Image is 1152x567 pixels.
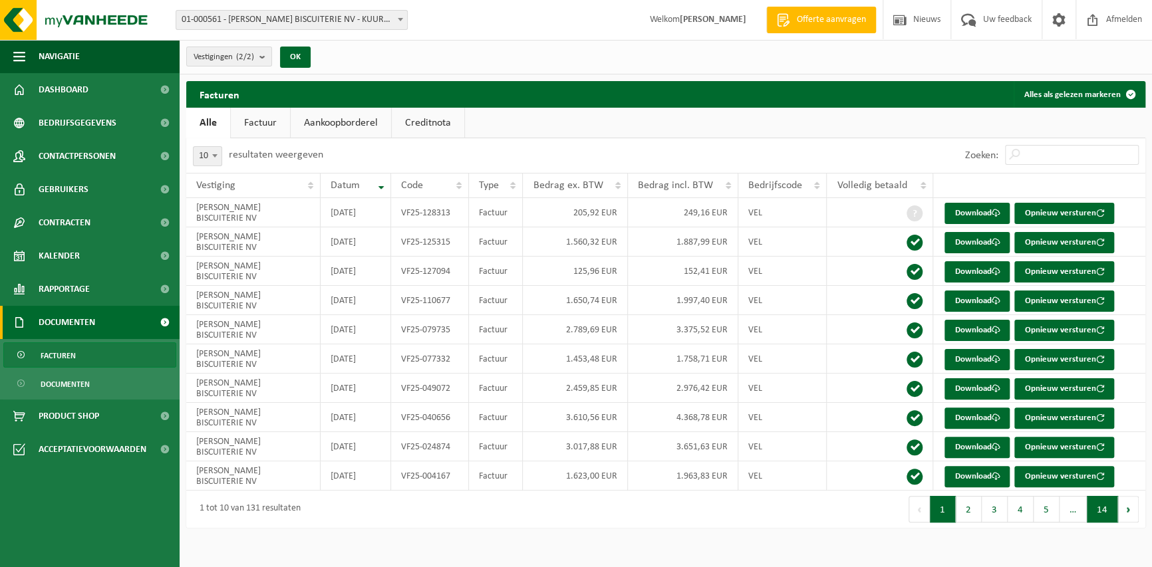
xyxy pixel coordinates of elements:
[982,496,1008,522] button: 3
[469,374,523,403] td: Factuur
[469,315,523,344] td: Factuur
[523,374,627,403] td: 2.459,85 EUR
[1014,81,1144,108] button: Alles als gelezen markeren
[193,497,301,521] div: 1 tot 10 van 131 resultaten
[944,407,1010,429] a: Download
[469,227,523,257] td: Factuur
[391,461,469,491] td: VF25-004167
[186,47,272,66] button: Vestigingen(2/2)
[766,7,876,33] a: Offerte aanvragen
[321,461,391,491] td: [DATE]
[321,227,391,257] td: [DATE]
[391,227,469,257] td: VF25-125315
[39,106,116,140] span: Bedrijfsgegevens
[965,150,998,161] label: Zoeken:
[837,180,907,191] span: Volledig betaald
[469,461,523,491] td: Factuur
[930,496,956,522] button: 1
[39,239,80,273] span: Kalender
[944,232,1010,253] a: Download
[331,180,360,191] span: Datum
[479,180,499,191] span: Type
[321,257,391,286] td: [DATE]
[193,146,222,166] span: 10
[738,198,827,227] td: VEL
[391,257,469,286] td: VF25-127094
[291,108,391,138] a: Aankoopborderel
[628,315,738,344] td: 3.375,52 EUR
[738,315,827,344] td: VEL
[469,198,523,227] td: Factuur
[944,203,1010,224] a: Download
[321,286,391,315] td: [DATE]
[39,306,95,339] span: Documenten
[523,432,627,461] td: 3.017,88 EUR
[236,53,254,61] count: (2/2)
[186,257,321,286] td: [PERSON_NAME] BISCUITERIE NV
[391,432,469,461] td: VF25-024874
[628,286,738,315] td: 1.997,40 EUR
[39,433,146,466] span: Acceptatievoorwaarden
[229,150,323,160] label: resultaten weergeven
[194,147,221,166] span: 10
[391,286,469,315] td: VF25-110677
[748,180,802,191] span: Bedrijfscode
[321,198,391,227] td: [DATE]
[186,227,321,257] td: [PERSON_NAME] BISCUITERIE NV
[1014,203,1114,224] button: Opnieuw versturen
[39,173,88,206] span: Gebruikers
[628,198,738,227] td: 249,16 EUR
[1014,407,1114,429] button: Opnieuw versturen
[186,344,321,374] td: [PERSON_NAME] BISCUITERIE NV
[1060,496,1087,522] span: …
[1008,496,1034,522] button: 4
[194,47,254,67] span: Vestigingen
[186,81,253,107] h2: Facturen
[793,13,869,27] span: Offerte aanvragen
[39,73,88,106] span: Dashboard
[1014,290,1114,312] button: Opnieuw versturen
[392,108,464,138] a: Creditnota
[523,286,627,315] td: 1.650,74 EUR
[186,461,321,491] td: [PERSON_NAME] BISCUITERIE NV
[321,403,391,432] td: [DATE]
[1014,320,1114,341] button: Opnieuw versturen
[469,286,523,315] td: Factuur
[944,378,1010,399] a: Download
[628,374,738,403] td: 2.976,42 EUR
[321,432,391,461] td: [DATE]
[944,349,1010,370] a: Download
[944,261,1010,283] a: Download
[738,344,827,374] td: VEL
[401,180,423,191] span: Code
[523,227,627,257] td: 1.560,32 EUR
[628,257,738,286] td: 152,41 EUR
[231,108,290,138] a: Factuur
[391,315,469,344] td: VF25-079735
[196,180,235,191] span: Vestiging
[944,320,1010,341] a: Download
[1014,232,1114,253] button: Opnieuw versturen
[39,399,99,433] span: Product Shop
[1014,261,1114,283] button: Opnieuw versturen
[1014,466,1114,487] button: Opnieuw versturen
[3,342,176,368] a: Facturen
[944,466,1010,487] a: Download
[909,496,930,522] button: Previous
[523,344,627,374] td: 1.453,48 EUR
[186,374,321,403] td: [PERSON_NAME] BISCUITERIE NV
[186,315,321,344] td: [PERSON_NAME] BISCUITERIE NV
[280,47,311,68] button: OK
[628,432,738,461] td: 3.651,63 EUR
[391,344,469,374] td: VF25-077332
[1118,496,1139,522] button: Next
[523,403,627,432] td: 3.610,56 EUR
[186,198,321,227] td: [PERSON_NAME] BISCUITERIE NV
[956,496,982,522] button: 2
[186,108,230,138] a: Alle
[628,227,738,257] td: 1.887,99 EUR
[628,403,738,432] td: 4.368,78 EUR
[469,257,523,286] td: Factuur
[321,315,391,344] td: [DATE]
[186,432,321,461] td: [PERSON_NAME] BISCUITERIE NV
